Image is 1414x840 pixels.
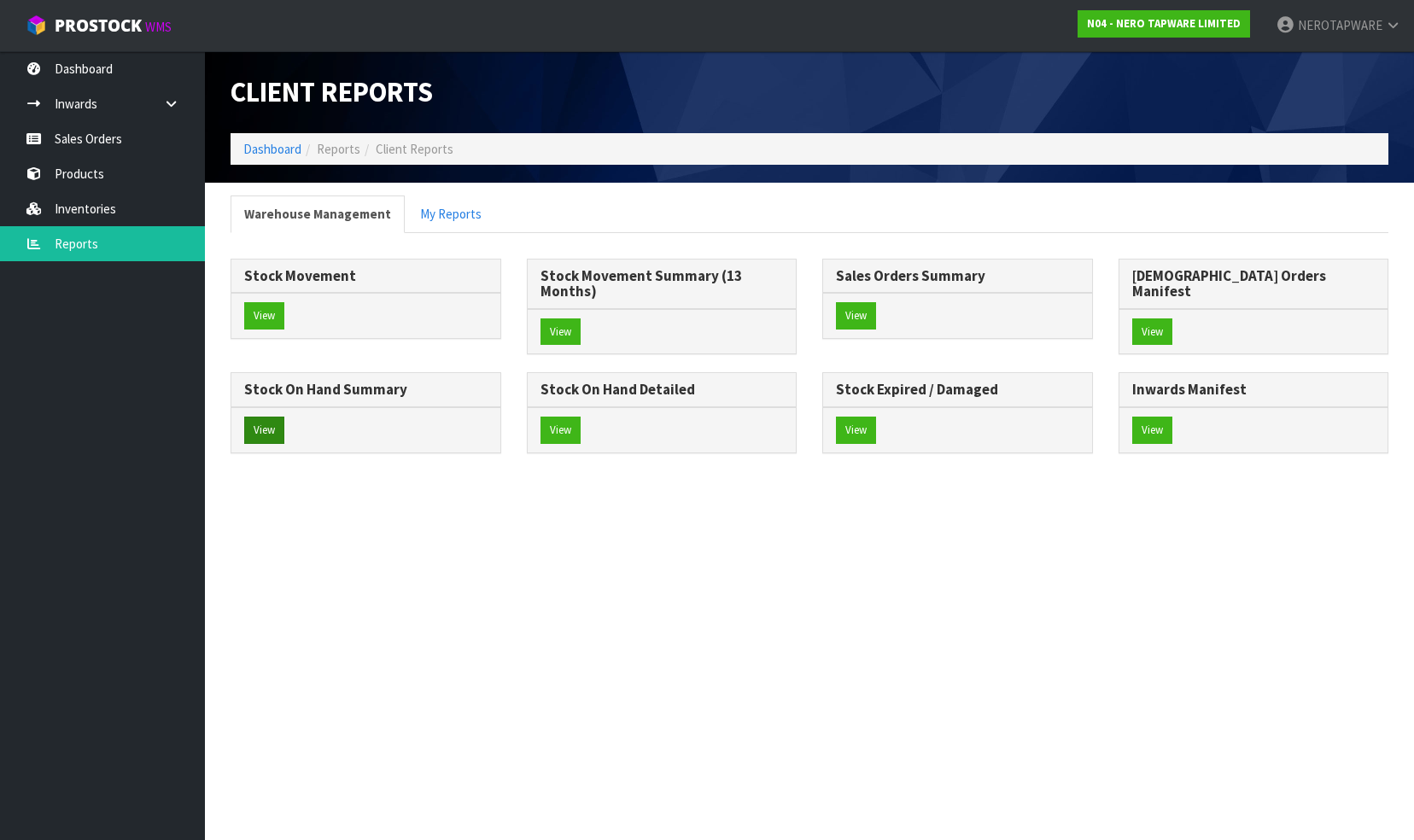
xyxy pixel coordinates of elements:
h3: Stock Movement Summary (13 Months) [540,268,784,300]
button: View [1132,318,1172,346]
a: Warehouse Management [231,195,405,232]
img: cube-alt.png [26,15,47,36]
button: View [836,417,876,444]
h3: Stock Movement [244,268,488,284]
small: WMS [145,19,172,35]
button: View [540,417,581,444]
h3: Inwards Manifest [1132,382,1376,398]
span: NEROTAPWARE [1298,17,1382,33]
h3: [DEMOGRAPHIC_DATA] Orders Manifest [1132,268,1376,300]
button: View [1132,417,1172,444]
h3: Sales Orders Summary [836,268,1079,284]
button: View [244,302,284,330]
h3: Stock On Hand Detailed [540,382,784,398]
span: Client Reports [231,74,433,109]
button: View [540,318,581,346]
button: View [244,417,284,444]
span: Reports [317,141,360,157]
h3: Stock On Hand Summary [244,382,488,398]
span: ProStock [55,15,142,37]
a: Dashboard [243,141,301,157]
strong: N04 - NERO TAPWARE LIMITED [1087,16,1241,31]
button: View [836,302,876,330]
span: Client Reports [376,141,453,157]
a: My Reports [406,195,495,232]
h3: Stock Expired / Damaged [836,382,1079,398]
